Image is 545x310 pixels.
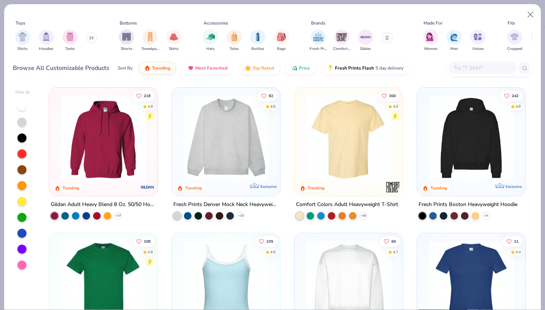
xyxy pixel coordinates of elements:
[333,29,350,52] div: filter for Comfort Colors
[119,29,134,52] div: filter for Shorts
[470,29,486,52] button: filter button
[507,46,522,52] span: Cropped
[269,94,273,98] span: 82
[296,200,398,209] div: Comfort Colors Adult Heavyweight T-Shirt
[515,104,521,109] div: 4.8
[322,62,409,74] button: Fresh Prints Flash5 day delivery
[333,46,350,52] span: Comfort Colors
[39,46,53,52] span: Hoodies
[473,33,482,41] img: Unisex Image
[62,29,78,52] button: filter button
[179,95,272,181] img: f5d85501-0dbb-4ee4-b115-c08fa3845d83
[426,33,435,41] img: Women Image
[140,180,155,195] img: Gildan logo
[310,29,327,52] button: filter button
[450,46,458,52] span: Men
[507,29,522,52] div: filter for Cropped
[360,31,371,43] img: Gildan Image
[115,214,121,218] span: + 37
[393,104,398,109] div: 4.9
[169,46,179,52] span: Skirts
[274,29,289,52] div: filter for Bags
[508,20,515,26] div: Fits
[385,180,400,195] img: Comfort Colors logo
[335,65,374,71] span: Fresh Prints Flash
[144,94,151,98] span: 218
[119,29,134,52] button: filter button
[250,29,265,52] div: filter for Bottles
[148,104,153,109] div: 4.8
[188,65,194,71] img: most_fav.gif
[453,64,511,72] input: Try "T-Shirt"
[227,29,242,52] div: filter for Totes
[336,31,347,43] img: Comfort Colors Image
[39,29,54,52] div: filter for Hoodies
[42,33,50,41] img: Hoodies Image
[507,29,522,52] button: filter button
[447,29,462,52] button: filter button
[375,64,403,73] span: 5 day delivery
[313,31,324,43] img: Fresh Prints Image
[203,29,218,52] button: filter button
[358,29,373,52] div: filter for Gildan
[310,46,327,52] span: Fresh Prints
[144,239,151,243] span: 108
[503,236,522,246] button: Like
[13,64,109,73] div: Browse All Customizable Products
[299,65,310,71] span: Price
[270,104,276,109] div: 4.8
[203,29,218,52] div: filter for Hats
[505,184,522,189] span: Exclusive
[133,236,155,246] button: Like
[472,46,484,52] span: Unisex
[270,249,276,255] div: 4.8
[66,33,74,41] img: Tanks Image
[238,214,244,218] span: + 10
[148,249,153,255] div: 4.8
[122,33,131,41] img: Shorts Image
[391,239,396,243] span: 60
[142,29,159,52] button: filter button
[170,33,178,41] img: Skirts Image
[118,65,132,71] div: Sort By
[173,200,279,209] div: Fresh Prints Denver Mock Neck Heavyweight Sweatshirt
[133,90,155,101] button: Like
[510,33,519,41] img: Cropped Image
[16,20,25,26] div: Tops
[62,29,78,52] div: filter for Tanks
[500,90,522,101] button: Like
[195,65,227,71] span: Most Favorited
[450,33,458,41] img: Men Image
[424,46,438,52] span: Women
[239,62,280,74] button: Top Rated
[16,90,31,95] div: Filter By
[144,65,150,71] img: trending.gif
[254,33,262,41] img: Bottles Image
[204,20,228,26] div: Accessories
[523,8,538,22] button: Close
[512,94,519,98] span: 242
[260,184,277,189] span: Exclusive
[393,249,398,255] div: 4.7
[470,29,486,52] div: filter for Unisex
[447,29,462,52] div: filter for Men
[423,29,438,52] button: filter button
[230,33,238,41] img: Totes Image
[152,65,170,71] span: Trending
[310,29,327,52] div: filter for Fresh Prints
[166,29,181,52] div: filter for Skirts
[51,200,156,209] div: Gildan Adult Heavy Blend 8 Oz. 50/50 Hooded Sweatshirt
[327,65,333,71] img: flash.gif
[255,236,277,246] button: Like
[206,33,215,41] img: Hats Image
[17,46,28,52] span: Shirts
[389,94,396,98] span: 300
[515,249,521,255] div: 4.4
[333,29,350,52] button: filter button
[514,239,519,243] span: 11
[251,46,264,52] span: Bottles
[423,29,438,52] div: filter for Women
[250,29,265,52] button: filter button
[424,20,442,26] div: Made For
[252,65,274,71] span: Top Rated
